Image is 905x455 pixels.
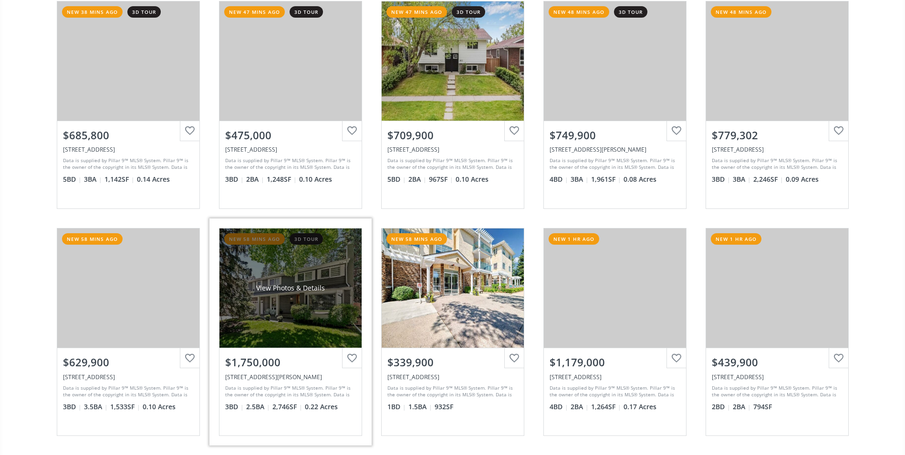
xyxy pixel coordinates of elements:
[372,218,534,445] a: new 58 mins ago$339,900[STREET_ADDRESS]Data is supplied by Pillar 9™ MLS® System. Pillar 9™ is th...
[408,175,426,184] span: 2 BA
[63,157,191,171] div: Data is supplied by Pillar 9™ MLS® System. Pillar 9™ is the owner of the copyright in its MLS® Sy...
[387,175,406,184] span: 5 BD
[387,355,518,370] div: $339,900
[305,402,338,412] span: 0.22 Acres
[63,384,191,399] div: Data is supplied by Pillar 9™ MLS® System. Pillar 9™ is the owner of the copyright in its MLS® Sy...
[225,373,356,381] div: 6719 Lepine Court SW, Calgary, AB T3E 6G4
[408,402,432,412] span: 1.5 BA
[534,218,696,445] a: new 1 hr ago$1,179,000[STREET_ADDRESS]Data is supplied by Pillar 9™ MLS® System. Pillar 9™ is the...
[550,128,680,143] div: $749,900
[63,145,194,154] div: 7819 Hunterquay Way NW, Calgary, AB T2K 4T6
[143,402,176,412] span: 0.10 Acres
[753,402,772,412] span: 794 SF
[63,175,82,184] span: 5 BD
[753,175,783,184] span: 2,246 SF
[429,175,453,184] span: 967 SF
[63,355,194,370] div: $629,900
[387,373,518,381] div: 9449 19 Street SW #306, Calgary, AB T2V 5J8
[104,175,135,184] span: 1,142 SF
[84,175,102,184] span: 3 BA
[624,175,656,184] span: 0.08 Acres
[712,402,730,412] span: 2 BD
[387,384,516,399] div: Data is supplied by Pillar 9™ MLS® System. Pillar 9™ is the owner of the copyright in its MLS® Sy...
[225,128,356,143] div: $475,000
[225,157,354,171] div: Data is supplied by Pillar 9™ MLS® System. Pillar 9™ is the owner of the copyright in its MLS® Sy...
[733,175,751,184] span: 3 BA
[550,157,678,171] div: Data is supplied by Pillar 9™ MLS® System. Pillar 9™ is the owner of the copyright in its MLS® Sy...
[209,218,372,445] a: new 58 mins ago3d tourView Photos & Details$1,750,000[STREET_ADDRESS][PERSON_NAME]Data is supplie...
[550,384,678,399] div: Data is supplied by Pillar 9™ MLS® System. Pillar 9™ is the owner of the copyright in its MLS® Sy...
[712,175,730,184] span: 3 BD
[256,283,325,293] div: View Photos & Details
[550,355,680,370] div: $1,179,000
[387,157,516,171] div: Data is supplied by Pillar 9™ MLS® System. Pillar 9™ is the owner of the copyright in its MLS® Sy...
[571,175,589,184] span: 3 BA
[571,402,589,412] span: 2 BA
[387,128,518,143] div: $709,900
[786,175,819,184] span: 0.09 Acres
[712,128,843,143] div: $779,302
[84,402,108,412] span: 3.5 BA
[624,402,656,412] span: 0.17 Acres
[591,175,621,184] span: 1,961 SF
[225,384,354,399] div: Data is supplied by Pillar 9™ MLS® System. Pillar 9™ is the owner of the copyright in its MLS® Sy...
[225,145,356,154] div: 6827 37 Avenue NE, Calgary, AB T1Y 4Y7
[137,175,170,184] span: 0.14 Acres
[47,218,209,445] a: new 58 mins ago$629,900[STREET_ADDRESS]Data is supplied by Pillar 9™ MLS® System. Pillar 9™ is th...
[550,175,568,184] span: 4 BD
[110,402,140,412] span: 1,533 SF
[63,402,82,412] span: 3 BD
[733,402,751,412] span: 2 BA
[387,402,406,412] span: 1 BD
[225,402,244,412] span: 3 BD
[712,355,843,370] div: $439,900
[435,402,453,412] span: 932 SF
[712,145,843,154] div: 136 Creekstone Circle SW, Calgary, AB T2X 5M6
[550,145,680,154] div: 24 Corner Glen Green NE, Calgary, AB T3N 2P5
[550,373,680,381] div: 1616 50 Avenue SW, Calgary, AB T2T 2V9
[246,175,264,184] span: 2 BA
[696,218,858,445] a: new 1 hr ago$439,900[STREET_ADDRESS]Data is supplied by Pillar 9™ MLS® System. Pillar 9™ is the o...
[387,145,518,154] div: 10512 Oakfield Drive SW, Calgary, AB T2W 2A9
[63,373,194,381] div: 14 Somerglen Crescent SW, Calgary, AB T2Y 3L6
[225,175,244,184] span: 3 BD
[591,402,621,412] span: 1,264 SF
[246,402,270,412] span: 2.5 BA
[456,175,489,184] span: 0.10 Acres
[712,373,843,381] div: 8370 Broadcast Avenue SW #205, Calgary, AB T3H6L3
[712,157,840,171] div: Data is supplied by Pillar 9™ MLS® System. Pillar 9™ is the owner of the copyright in its MLS® Sy...
[267,175,297,184] span: 1,248 SF
[712,384,840,399] div: Data is supplied by Pillar 9™ MLS® System. Pillar 9™ is the owner of the copyright in its MLS® Sy...
[299,175,332,184] span: 0.10 Acres
[63,128,194,143] div: $685,800
[225,355,356,370] div: $1,750,000
[550,402,568,412] span: 4 BD
[272,402,302,412] span: 2,746 SF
